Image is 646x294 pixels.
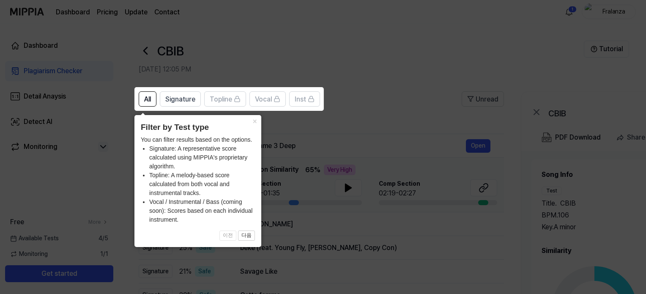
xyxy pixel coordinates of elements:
[295,94,306,104] span: Inst
[210,94,232,104] span: Topline
[289,91,320,107] button: Inst
[141,121,255,134] header: Filter by Test type
[255,94,272,104] span: Vocal
[204,91,246,107] button: Topline
[165,94,195,104] span: Signature
[149,171,255,198] li: Topline: A melody-based score calculated from both vocal and instrumental tracks.
[160,91,201,107] button: Signature
[144,94,151,104] span: All
[249,91,286,107] button: Vocal
[149,144,255,171] li: Signature: A representative score calculated using MIPPIA's proprietary algorithm.
[238,231,255,241] button: 다음
[139,91,156,107] button: All
[248,115,261,127] button: Close
[141,135,255,224] div: You can filter results based on the options.
[149,198,255,224] li: Vocal / Instrumental / Bass (coming soon): Scores based on each individual instrument.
